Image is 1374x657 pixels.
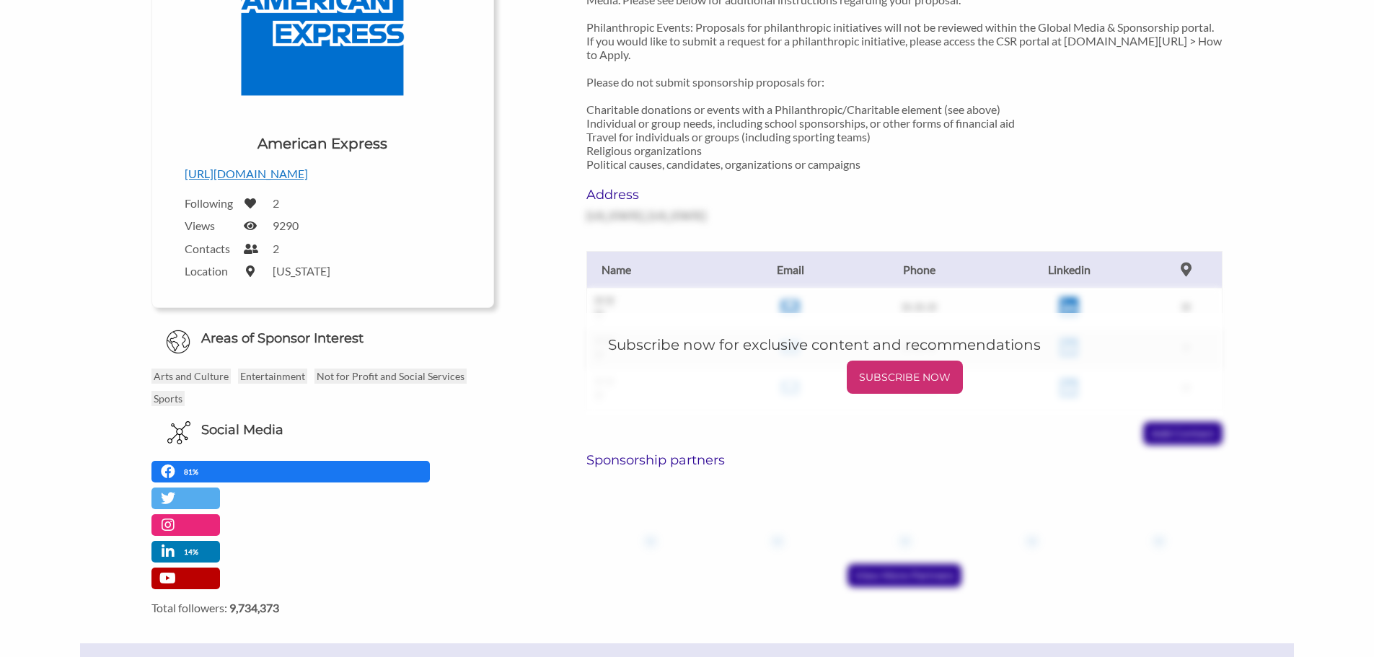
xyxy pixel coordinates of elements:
[988,251,1150,288] th: Linkedin
[185,264,235,278] label: Location
[141,330,505,348] h6: Areas of Sponsor Interest
[184,545,202,559] p: 14%
[238,369,307,384] p: Entertainment
[185,164,461,183] p: [URL][DOMAIN_NAME]
[151,601,494,614] label: Total followers:
[185,242,235,255] label: Contacts
[273,242,279,255] label: 2
[273,264,330,278] label: [US_STATE]
[853,366,957,388] p: SUBSCRIBE NOW
[151,369,231,384] p: Arts and Culture
[166,330,190,354] img: Globe Icon
[586,251,731,288] th: Name
[201,421,283,439] h6: Social Media
[151,391,185,406] p: Sports
[586,452,1223,468] h6: Sponsorship partners
[184,465,202,479] p: 81%
[229,601,279,614] strong: 9,734,373
[586,187,784,203] h6: Address
[273,196,279,210] label: 2
[608,335,1201,355] h5: Subscribe now for exclusive content and recommendations
[314,369,467,384] p: Not for Profit and Social Services
[608,361,1201,394] a: SUBSCRIBE NOW
[185,196,235,210] label: Following
[273,219,299,232] label: 9290
[731,251,849,288] th: Email
[257,133,387,154] h1: American Express
[185,219,235,232] label: Views
[850,251,989,288] th: Phone
[167,421,190,444] img: Social Media Icon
